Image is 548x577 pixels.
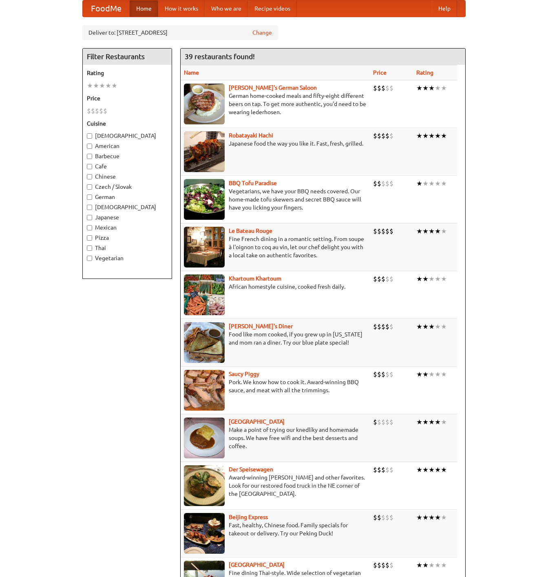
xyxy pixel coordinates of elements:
img: speisewagen.jpg [184,465,225,506]
li: ★ [422,84,429,93]
img: czechpoint.jpg [184,418,225,458]
li: ★ [435,370,441,379]
li: $ [377,370,381,379]
ng-pluralize: 39 restaurants found! [185,53,255,60]
input: Japanese [87,215,92,220]
a: Name [184,69,199,76]
li: ★ [429,370,435,379]
b: Saucy Piggy [229,371,259,377]
li: ★ [441,465,447,474]
p: Vegetarians, we have your BBQ needs covered. Our home-made tofu skewers and secret BBQ sauce will... [184,187,367,212]
li: $ [373,131,377,140]
li: $ [385,465,389,474]
li: ★ [441,513,447,522]
a: [PERSON_NAME]'s Diner [229,323,293,329]
h5: Price [87,94,168,102]
img: sallys.jpg [184,322,225,363]
img: esthers.jpg [184,84,225,124]
li: ★ [422,274,429,283]
li: $ [385,513,389,522]
li: ★ [435,131,441,140]
a: Help [432,0,457,17]
li: $ [91,106,95,115]
a: Beijing Express [229,514,268,520]
li: $ [381,322,385,331]
p: Fine French dining in a romantic setting. From soupe à l'oignon to coq au vin, let our chef delig... [184,235,367,259]
li: $ [373,179,377,188]
li: ★ [435,322,441,331]
b: [PERSON_NAME]'s German Saloon [229,84,317,91]
label: Japanese [87,213,168,221]
h4: Filter Restaurants [83,49,172,65]
li: $ [377,322,381,331]
div: Deliver to: [STREET_ADDRESS] [82,25,278,40]
li: $ [389,418,393,427]
li: ★ [416,227,422,236]
li: $ [377,465,381,474]
p: German home-cooked meals and fifty-eight different beers on tap. To get more authentic, you'd nee... [184,92,367,116]
li: $ [385,418,389,427]
a: [GEOGRAPHIC_DATA] [229,562,285,568]
input: American [87,144,92,149]
li: $ [373,465,377,474]
li: $ [377,131,381,140]
p: Make a point of trying our knedlíky and homemade soups. We have free wifi and the best desserts a... [184,426,367,450]
img: robatayaki.jpg [184,131,225,172]
input: German [87,195,92,200]
li: ★ [416,274,422,283]
li: ★ [416,513,422,522]
li: ★ [422,131,429,140]
li: $ [373,322,377,331]
li: ★ [435,418,441,427]
li: $ [377,179,381,188]
label: Pizza [87,234,168,242]
li: $ [381,179,385,188]
li: ★ [429,274,435,283]
p: Japanese food the way you like it. Fast, fresh, grilled. [184,139,367,148]
li: ★ [441,418,447,427]
li: $ [381,84,385,93]
li: $ [389,179,393,188]
li: $ [381,131,385,140]
li: $ [389,131,393,140]
img: saucy.jpg [184,370,225,411]
li: $ [373,513,377,522]
a: Change [252,29,272,37]
li: $ [377,274,381,283]
li: ★ [441,274,447,283]
li: ★ [429,227,435,236]
img: beijing.jpg [184,513,225,554]
li: ★ [429,465,435,474]
b: [GEOGRAPHIC_DATA] [229,418,285,425]
label: Thai [87,244,168,252]
li: ★ [435,227,441,236]
input: [DEMOGRAPHIC_DATA] [87,205,92,210]
li: $ [373,227,377,236]
li: ★ [416,418,422,427]
li: ★ [429,179,435,188]
li: ★ [422,513,429,522]
li: ★ [441,322,447,331]
li: ★ [416,322,422,331]
a: Der Speisewagen [229,466,273,473]
h5: Rating [87,69,168,77]
li: $ [389,227,393,236]
a: Khartoum Khartoum [229,275,281,282]
li: ★ [99,81,105,90]
li: $ [385,84,389,93]
li: ★ [416,465,422,474]
li: ★ [422,561,429,570]
li: ★ [422,418,429,427]
p: Food like mom cooked, if you grew up in [US_STATE] and mom ran a diner. Try our blue plate special! [184,330,367,347]
li: ★ [435,84,441,93]
li: $ [389,561,393,570]
b: BBQ Tofu Paradise [229,180,277,186]
a: Robatayaki Hachi [229,132,273,139]
li: $ [385,322,389,331]
li: $ [389,84,393,93]
li: ★ [105,81,111,90]
li: $ [373,418,377,427]
img: khartoum.jpg [184,274,225,315]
